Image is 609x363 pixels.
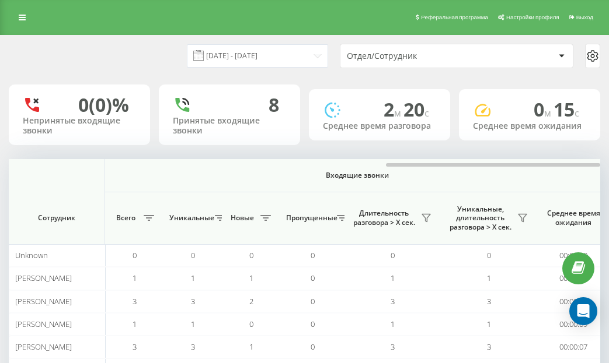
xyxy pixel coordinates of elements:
span: Выход [576,14,593,20]
span: 0 [534,97,554,122]
span: [PERSON_NAME] [15,273,72,283]
span: 15 [554,97,579,122]
span: Сотрудник [19,213,95,223]
span: 0 [191,250,195,260]
span: 0 [249,319,253,329]
span: 3 [133,296,137,306]
div: Отдел/Сотрудник [347,51,486,61]
span: 1 [249,341,253,352]
span: 0 [311,250,315,260]
span: Среднее время ожидания [546,209,601,227]
span: 3 [487,296,491,306]
span: м [394,107,403,119]
span: 20 [403,97,429,122]
span: 2 [384,97,403,122]
span: 1 [133,319,137,329]
span: Пропущенные [286,213,333,223]
span: 1 [391,319,395,329]
span: 0 [311,296,315,306]
div: Принятые входящие звонки [173,116,286,136]
span: 3 [391,341,395,352]
span: 1 [191,319,195,329]
span: Всего [111,213,140,223]
span: м [544,107,554,119]
div: Среднее время ожидания [473,121,586,131]
div: Непринятые входящие звонки [23,116,136,136]
span: [PERSON_NAME] [15,319,72,329]
div: Open Intercom Messenger [569,297,597,325]
span: [PERSON_NAME] [15,341,72,352]
span: c [575,107,579,119]
span: 1 [249,273,253,283]
span: 3 [391,296,395,306]
span: 3 [191,341,195,352]
span: 1 [487,273,491,283]
span: 1 [391,273,395,283]
div: 0 (0)% [78,94,129,116]
span: Уникальные [169,213,211,223]
span: 1 [133,273,137,283]
span: [PERSON_NAME] [15,296,72,306]
span: Настройки профиля [506,14,559,20]
div: Среднее время разговора [323,121,436,131]
span: 3 [191,296,195,306]
span: 1 [487,319,491,329]
span: 1 [191,273,195,283]
span: 0 [249,250,253,260]
span: 3 [487,341,491,352]
span: 0 [311,319,315,329]
span: 0 [133,250,137,260]
span: Входящие звонки [135,171,579,180]
span: 0 [487,250,491,260]
span: 0 [311,273,315,283]
div: 8 [269,94,279,116]
span: 0 [311,341,315,352]
span: Реферальная программа [421,14,488,20]
span: Unknown [15,250,48,260]
span: Длительность разговора > Х сек. [350,209,417,227]
span: Новые [228,213,257,223]
span: 2 [249,296,253,306]
span: 0 [391,250,395,260]
span: c [424,107,429,119]
span: 3 [133,341,137,352]
span: Уникальные, длительность разговора > Х сек. [447,205,514,232]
